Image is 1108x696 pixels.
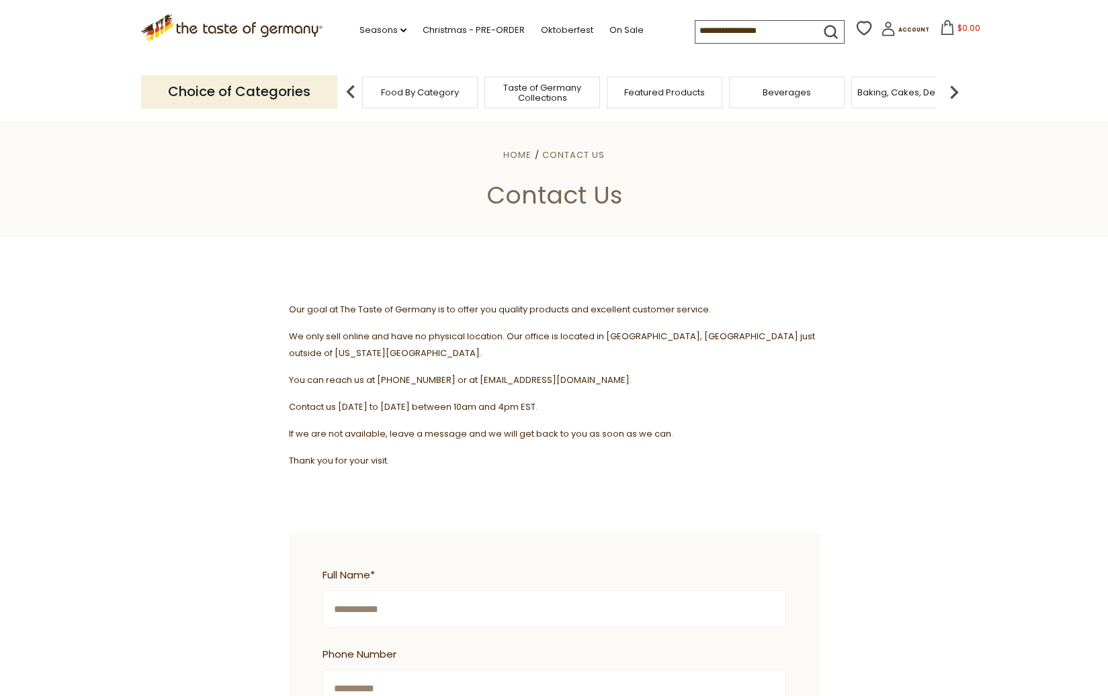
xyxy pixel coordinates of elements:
[323,567,779,584] span: Full Name
[381,87,459,97] a: Food By Category
[941,79,968,105] img: next arrow
[542,148,605,161] a: Contact Us
[488,83,596,103] a: Taste of Germany Collections
[898,26,929,34] span: Account
[503,148,531,161] a: Home
[423,23,525,38] a: Christmas - PRE-ORDER
[323,591,786,627] input: Full Name*
[42,180,1066,210] h1: Contact Us
[359,23,407,38] a: Seasons
[323,646,779,663] span: Phone Number
[141,75,337,108] p: Choice of Categories
[881,21,929,41] a: Account
[337,79,364,105] img: previous arrow
[609,23,644,38] a: On Sale
[957,22,980,34] span: $0.00
[857,87,962,97] a: Baking, Cakes, Desserts
[763,87,811,97] a: Beverages
[624,87,705,97] a: Featured Products
[932,20,989,40] button: $0.00
[289,400,538,413] span: Contact us [DATE] to [DATE] between 10am and 4pm EST.
[289,454,389,467] span: Thank you for your visit.
[289,330,815,359] span: We only sell online and have no physical location. Our office is located in [GEOGRAPHIC_DATA], [G...
[289,427,673,440] span: If we are not available, leave a message and we will get back to you as soon as we can.
[289,374,632,386] span: You can reach us at [PHONE_NUMBER] or at [EMAIL_ADDRESS][DOMAIN_NAME].
[289,303,711,316] span: Our goal at The Taste of Germany is to offer you quality products and excellent customer service.
[541,23,593,38] a: Oktoberfest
